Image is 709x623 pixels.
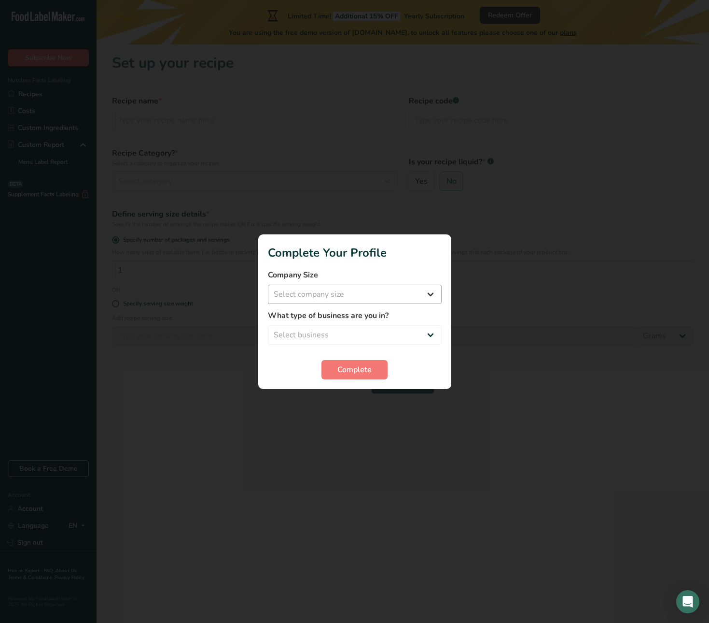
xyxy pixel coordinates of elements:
button: Complete [321,360,388,379]
span: Complete [337,364,372,376]
label: What type of business are you in? [268,310,442,321]
div: Open Intercom Messenger [676,590,699,613]
label: Company Size [268,269,442,281]
h1: Complete Your Profile [268,244,442,261]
